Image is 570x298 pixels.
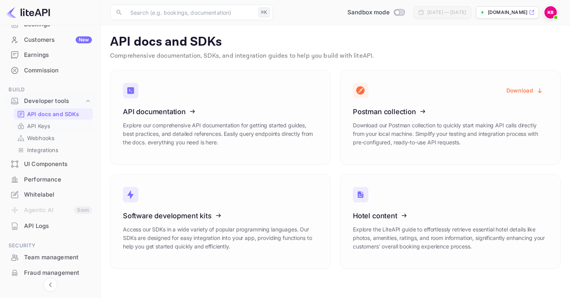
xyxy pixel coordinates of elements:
a: Software development kitsAccess our SDKs in a wide variety of popular programming languages. Our ... [110,174,331,269]
p: Integrations [27,146,58,154]
p: [DOMAIN_NAME] [488,9,527,16]
a: API Logs [5,219,96,233]
img: LiteAPI logo [6,6,50,19]
input: Search (e.g. bookings, documentation) [126,5,255,20]
div: Performance [24,175,92,184]
p: API Keys [27,122,50,130]
h3: Software development kits [123,212,318,220]
div: API Logs [24,222,92,231]
p: Comprehensive documentation, SDKs, and integration guides to help you build with liteAPI. [110,51,561,61]
h3: Postman collection [353,108,548,116]
div: Performance [5,172,96,187]
p: Download our Postman collection to quickly start making API calls directly from your local machin... [353,121,548,147]
a: Webhooks [17,134,90,142]
a: UI Components [5,157,96,171]
div: CustomersNew [5,33,96,48]
a: Integrations [17,146,90,154]
div: Fraud management [5,265,96,281]
button: Download [502,83,548,98]
div: Customers [24,36,92,45]
div: Fraud management [24,269,92,277]
div: Whitelabel [24,190,92,199]
span: Security [5,241,96,250]
p: API docs and SDKs [27,110,79,118]
a: API Keys [17,122,90,130]
a: API docs and SDKs [17,110,90,118]
a: API documentationExplore our comprehensive API documentation for getting started guides, best pra... [110,70,331,165]
a: Performance [5,172,96,187]
div: UI Components [24,160,92,169]
img: Kyle Bromont [544,6,557,19]
a: Earnings [5,48,96,62]
p: Explore our comprehensive API documentation for getting started guides, best practices, and detai... [123,121,318,147]
p: Explore the LiteAPI guide to effortlessly retrieve essential hotel details like photos, amenities... [353,225,548,251]
div: API docs and SDKs [14,108,93,120]
div: Earnings [5,48,96,63]
a: Team management [5,250,96,264]
a: Hotel contentExplore the LiteAPI guide to effortlessly retrieve essential hotel details like phot... [340,174,561,269]
div: ⌘K [258,7,270,17]
div: Developer tools [5,94,96,108]
div: Developer tools [24,97,84,106]
p: API docs and SDKs [110,34,561,50]
a: Whitelabel [5,187,96,202]
a: CustomersNew [5,33,96,47]
p: Webhooks [27,134,54,142]
div: UI Components [5,157,96,172]
div: Team management [24,253,92,262]
div: [DATE] — [DATE] [427,9,466,16]
a: Commission [5,63,96,77]
div: Commission [24,66,92,75]
a: Bookings [5,17,96,31]
p: Access our SDKs in a wide variety of popular programming languages. Our SDKs are designed for eas... [123,225,318,251]
div: New [76,36,92,43]
button: Collapse navigation [43,278,57,292]
div: API Logs [5,219,96,234]
div: Integrations [14,144,93,156]
div: Whitelabel [5,187,96,202]
span: Marketing [5,288,96,296]
a: Fraud management [5,265,96,280]
div: API Keys [14,120,93,132]
span: Sandbox mode [347,8,390,17]
div: Switch to Production mode [344,8,408,17]
h3: API documentation [123,108,318,116]
div: Webhooks [14,132,93,144]
div: Earnings [24,51,92,60]
h3: Hotel content [353,212,548,220]
span: Build [5,86,96,94]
